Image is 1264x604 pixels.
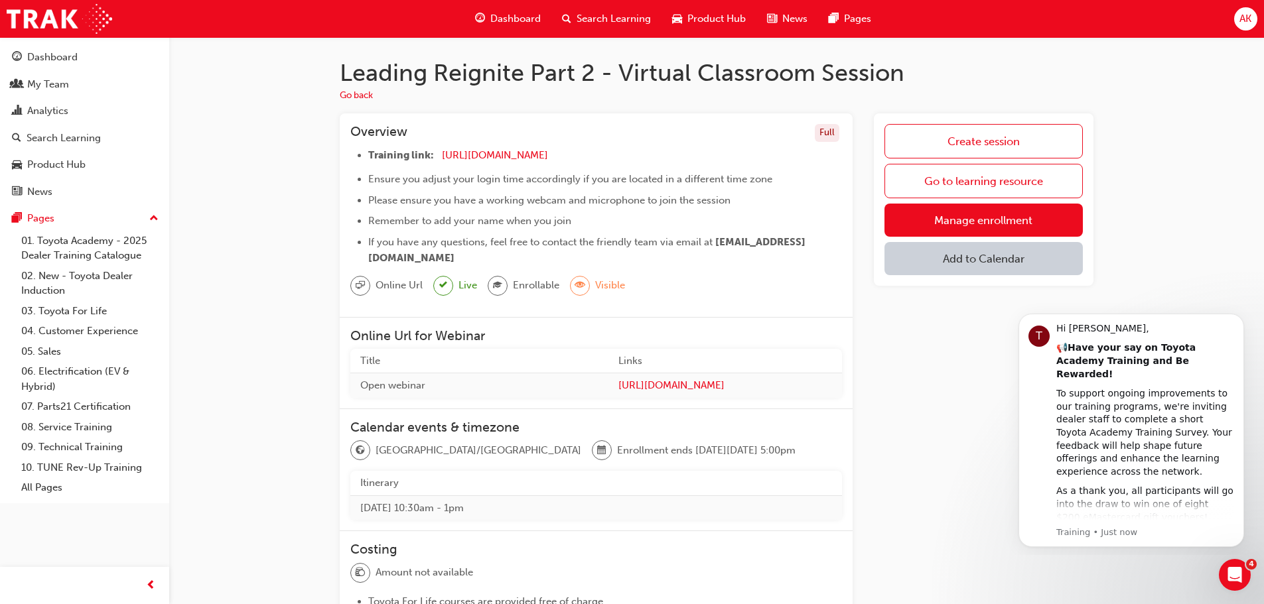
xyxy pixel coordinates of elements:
span: Training link: [368,149,434,161]
span: Online Url [376,278,423,293]
th: Itinerary [350,471,842,495]
span: chart-icon [12,105,22,117]
h3: Calendar events & timezone [350,420,842,435]
iframe: Intercom notifications message [999,302,1264,555]
a: 05. Sales [16,341,164,362]
span: Remember to add your name when you join [368,215,571,227]
a: car-iconProduct Hub [662,5,756,32]
button: DashboardMy TeamAnalyticsSearch LearningProduct HubNews [5,42,164,206]
a: Manage enrollment [884,204,1083,237]
span: guage-icon [12,52,22,64]
span: Pages [844,11,871,27]
span: Search Learning [577,11,651,27]
span: up-icon [149,210,159,227]
div: Analytics [27,103,68,119]
span: eye-icon [575,277,585,294]
span: Product Hub [687,11,746,27]
span: 4 [1246,559,1257,570]
h3: Online Url for Webinar [350,328,842,343]
div: Full [815,124,839,142]
button: Pages [5,206,164,231]
a: 09. Technical Training [16,437,164,457]
a: 01. Toyota Academy - 2025 Dealer Training Catalogue [16,231,164,266]
a: 02. New - Toyota Dealer Induction [16,266,164,301]
h3: Overview [350,124,407,142]
a: My Team [5,72,164,97]
iframe: Intercom live chat [1219,559,1251,591]
span: pages-icon [12,213,22,225]
a: Search Learning [5,126,164,151]
a: 04. Customer Experience [16,321,164,341]
div: Pages [27,211,54,226]
span: Enrollment ends [DATE][DATE] 5:00pm [617,443,796,458]
img: Trak [7,4,112,34]
a: news-iconNews [756,5,818,32]
a: News [5,180,164,204]
a: Product Hub [5,152,164,177]
a: pages-iconPages [818,5,882,32]
span: Enrollable [513,278,559,293]
div: My Team [27,77,69,92]
span: graduationCap-icon [493,277,502,294]
span: prev-icon [146,577,156,594]
button: Add to Calendar [884,242,1083,275]
a: Dashboard [5,45,164,70]
td: [DATE] 10:30am - 1pm [350,495,842,520]
th: Links [608,349,842,373]
span: Live [458,278,477,293]
a: guage-iconDashboard [464,5,551,32]
span: news-icon [767,11,777,27]
a: 03. Toyota For Life [16,301,164,322]
th: Title [350,349,608,373]
a: 10. TUNE Rev-Up Training [16,457,164,478]
div: News [27,184,52,200]
span: people-icon [12,79,22,91]
span: guage-icon [475,11,485,27]
a: [URL][DOMAIN_NAME] [442,149,548,161]
a: 06. Electrification (EV & Hybrid) [16,361,164,396]
span: Visible [595,278,625,293]
span: [GEOGRAPHIC_DATA]/[GEOGRAPHIC_DATA] [376,443,581,458]
div: Dashboard [27,50,78,65]
span: Please ensure you have a working webcam and microphone to join the session [368,194,731,206]
a: Go to learning resource [884,164,1083,198]
span: search-icon [562,11,571,27]
span: [EMAIL_ADDRESS][DOMAIN_NAME] [368,236,806,264]
div: Search Learning [27,131,101,146]
button: Go back [340,88,373,103]
span: sessionType_ONLINE_URL-icon [356,277,365,294]
span: calendar-icon [597,442,606,459]
span: globe-icon [356,442,365,459]
span: car-icon [12,159,22,171]
a: 07. Parts21 Certification [16,396,164,417]
h1: Leading Reignite Part 2 - Virtual Classroom Session [340,58,1093,88]
span: Open webinar [360,379,425,391]
span: AK [1239,11,1251,27]
a: [URL][DOMAIN_NAME] [618,378,832,393]
span: money-icon [356,564,365,581]
a: search-iconSearch Learning [551,5,662,32]
span: Dashboard [490,11,541,27]
span: car-icon [672,11,682,27]
a: 08. Service Training [16,417,164,438]
span: Ensure you adjust your login time accordingly if you are located in a different time zone [368,173,772,185]
span: Amount not available [376,565,473,580]
span: If you have any questions, feel free to contact the friendly team via email at [368,236,713,248]
button: AK [1234,7,1257,30]
a: Create session [884,124,1083,158]
a: Analytics [5,99,164,123]
span: pages-icon [829,11,839,27]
